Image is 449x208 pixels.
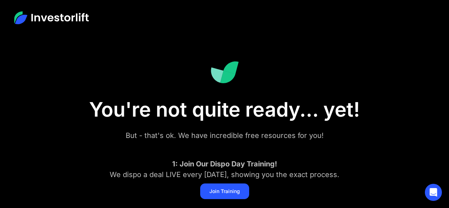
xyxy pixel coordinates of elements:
img: Investorlift Dashboard [210,61,239,84]
div: But - that's ok. We have incredible free resources for you! [72,130,377,141]
a: Join Training [200,183,249,199]
div: Open Intercom Messenger [425,184,442,201]
h1: You're not quite ready... yet! [47,98,402,122]
strong: 1: Join Our Dispo Day Training! [172,160,277,168]
div: We dispo a deal LIVE every [DATE], showing you the exact process. [72,159,377,180]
